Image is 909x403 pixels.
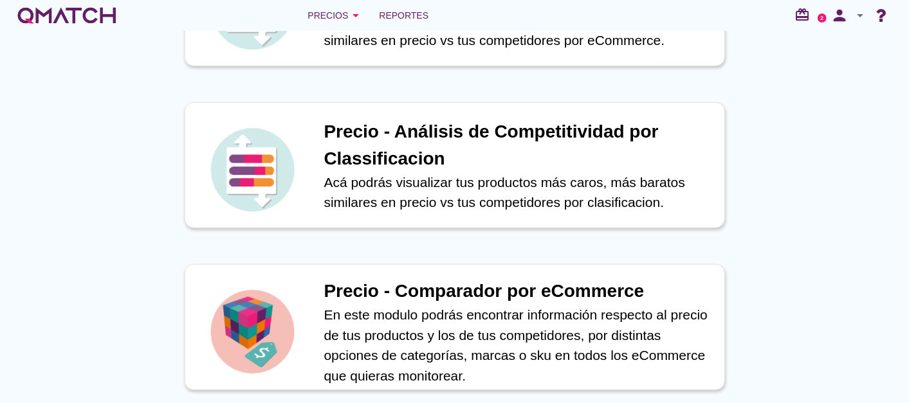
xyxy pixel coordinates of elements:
p: En este modulo podrás encontrar información respecto al precio de tus productos y los de tus comp... [324,305,712,386]
i: person [827,6,852,24]
h1: Precio - Comparador por eCommerce [324,278,712,305]
span: Reportes [379,8,428,23]
img: icon [207,287,297,377]
a: 2 [818,13,827,22]
img: icon [207,125,297,215]
a: iconPrecio - Comparador por eCommerceEn este modulo podrás encontrar información respecto al prec... [167,264,743,390]
div: Precios [308,8,363,23]
h1: Precio - Análisis de Competitividad por Classificacion [324,118,712,172]
i: arrow_drop_down [852,8,868,23]
p: Acá podrás visualizar tus productos más caros, más baratos similares en precio vs tus competidore... [324,172,712,213]
a: white-qmatch-logo [15,3,118,28]
a: Reportes [374,3,434,28]
text: 2 [821,15,824,21]
a: iconPrecio - Análisis de Competitividad por ClassificacionAcá podrás visualizar tus productos más... [167,102,743,228]
i: redeem [794,7,815,22]
button: Precios [297,3,374,28]
i: arrow_drop_down [348,8,363,23]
